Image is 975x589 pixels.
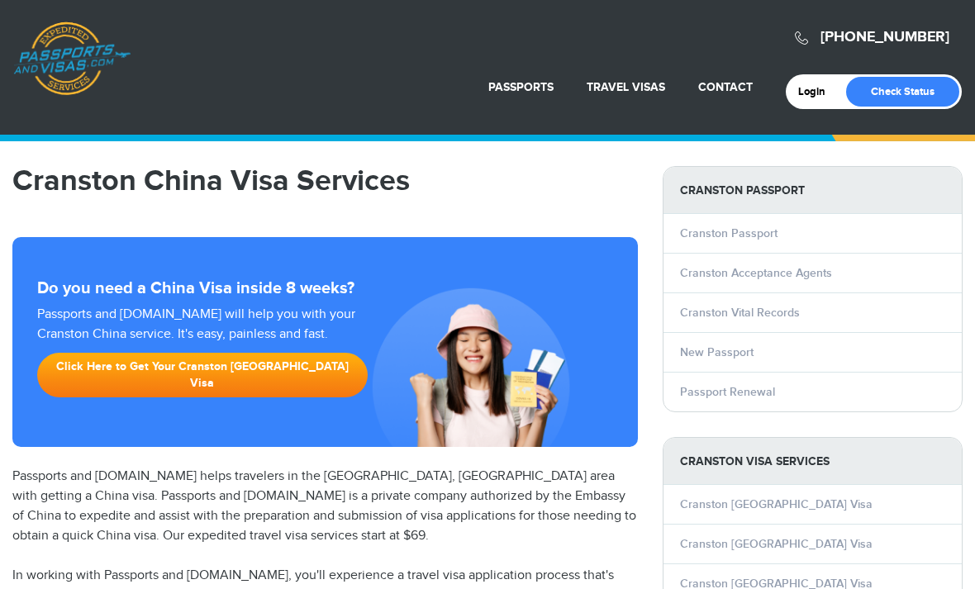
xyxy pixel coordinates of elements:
[37,353,368,397] a: Click Here to Get Your Cranston [GEOGRAPHIC_DATA] Visa
[12,467,638,546] p: Passports and [DOMAIN_NAME] helps travelers in the [GEOGRAPHIC_DATA], [GEOGRAPHIC_DATA] area with...
[680,226,778,240] a: Cranston Passport
[37,278,613,298] strong: Do you need a China Visa inside 8 weeks?
[798,85,837,98] a: Login
[698,80,753,94] a: Contact
[680,497,873,511] a: Cranston [GEOGRAPHIC_DATA] Visa
[663,438,962,485] strong: Cranston Visa Services
[31,305,374,406] div: Passports and [DOMAIN_NAME] will help you with your Cranston China service. It's easy, painless a...
[680,537,873,551] a: Cranston [GEOGRAPHIC_DATA] Visa
[820,28,949,46] a: [PHONE_NUMBER]
[680,266,832,280] a: Cranston Acceptance Agents
[488,80,554,94] a: Passports
[680,385,775,399] a: Passport Renewal
[680,306,800,320] a: Cranston Vital Records
[680,345,754,359] a: New Passport
[12,166,638,196] h1: Cranston China Visa Services
[13,21,131,96] a: Passports & [DOMAIN_NAME]
[587,80,665,94] a: Travel Visas
[846,77,959,107] a: Check Status
[663,167,962,214] strong: Cranston Passport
